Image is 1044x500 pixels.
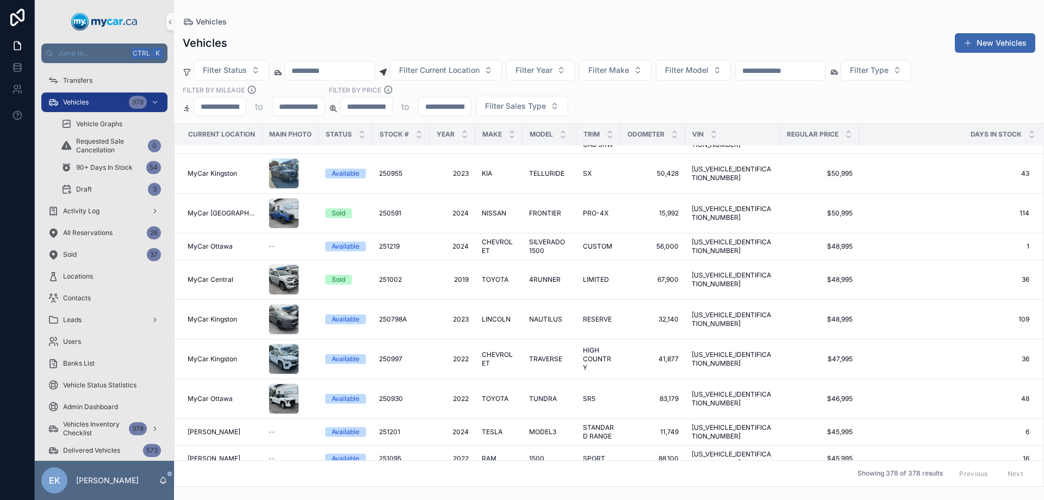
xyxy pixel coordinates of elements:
[583,394,595,403] span: SR5
[786,315,853,324] a: $48,995
[482,394,508,403] span: TOYOTA
[529,355,562,363] span: TRAVERSE
[436,169,469,178] a: 2023
[436,454,469,463] a: 2022
[269,242,312,251] a: --
[656,60,731,81] button: Select Button
[379,209,401,218] span: 250591
[379,242,400,251] span: 251219
[71,13,138,30] img: App logo
[63,229,113,237] span: All Reservations
[41,71,167,90] a: Transfers
[786,242,853,251] a: $48,995
[436,355,469,363] a: 2022
[627,315,679,324] a: 32,140
[379,355,402,363] span: 250997
[76,475,139,486] p: [PERSON_NAME]
[482,315,511,324] span: LINCOLN
[529,209,570,218] a: FRONTIER
[54,136,167,156] a: Requested Sale Cancellation0
[332,208,345,218] div: Sold
[583,275,609,284] span: LIMITED
[482,275,516,284] a: TOYOTA
[63,98,89,107] span: Vehicles
[76,120,122,128] span: Vehicle Graphs
[583,423,614,441] span: STANDARD RANGE
[54,158,167,177] a: 90+ Days In Stock54
[54,180,167,199] a: Draft3
[485,101,546,112] span: Filter Sales Type
[506,60,575,81] button: Select Button
[482,454,516,463] a: RAM
[583,454,614,463] a: SPORT
[588,65,629,76] span: Filter Make
[482,209,516,218] a: NISSAN
[786,394,853,403] span: $46,995
[627,242,679,251] span: 56,000
[269,454,312,463] a: --
[482,428,502,436] span: TESLA
[325,427,366,437] a: Available
[58,49,127,58] span: Jump to...
[379,428,423,436] a: 251201
[529,355,570,363] a: TRAVERSE
[332,454,359,464] div: Available
[183,35,227,51] h1: Vehicles
[188,454,256,463] a: [PERSON_NAME]
[529,394,570,403] a: TUNDRA
[860,355,1029,363] a: 36
[583,209,608,218] span: PRO-4X
[482,315,516,324] a: LINCOLN
[860,315,1029,324] span: 109
[76,163,133,172] span: 90+ Days In Stock
[786,428,853,436] a: $45,995
[860,428,1029,436] span: 6
[401,100,409,113] p: to
[188,355,237,363] span: MyCar Kingston
[379,454,401,463] span: 251095
[692,311,773,328] span: [US_VEHICLE_IDENTIFICATION_NUMBER]
[143,444,161,457] div: 573
[692,238,773,255] a: [US_VEHICLE_IDENTIFICATION_NUMBER]
[379,394,423,403] a: 250930
[627,169,679,178] a: 50,428
[436,315,469,324] a: 2023
[255,100,263,113] p: to
[482,275,508,284] span: TOYOTA
[63,337,81,346] span: Users
[583,454,605,463] span: SPORT
[583,169,614,178] a: SX
[436,428,469,436] a: 2024
[860,275,1029,284] span: 36
[399,65,480,76] span: Filter Current Location
[325,354,366,364] a: Available
[860,169,1029,178] a: 43
[786,209,853,218] a: $50,995
[860,454,1029,463] span: 16
[665,65,709,76] span: Filter Model
[627,355,679,363] span: 41,877
[860,209,1029,218] span: 114
[183,85,245,95] label: Filter By Mileage
[436,275,469,284] a: 2019
[436,209,469,218] a: 2024
[188,315,256,324] a: MyCar Kingston
[379,275,402,284] span: 251002
[529,209,561,218] span: FRONTIER
[379,275,423,284] a: 251002
[326,130,352,139] span: Status
[269,242,275,251] span: --
[63,76,92,85] span: Transfers
[269,428,275,436] span: --
[188,315,237,324] span: MyCar Kingston
[437,130,455,139] span: Year
[955,33,1035,53] a: New Vehicles
[188,454,240,463] span: [PERSON_NAME]
[627,394,679,403] a: 83,179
